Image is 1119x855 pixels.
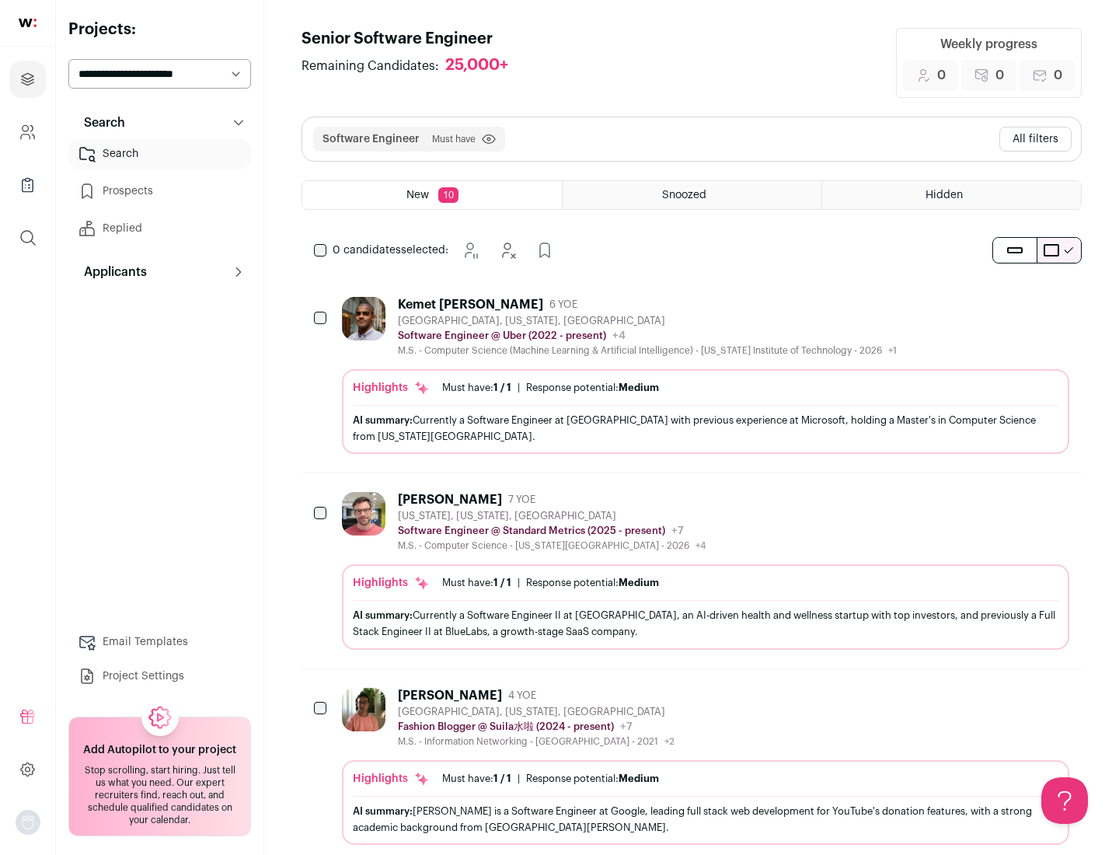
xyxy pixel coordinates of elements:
div: [GEOGRAPHIC_DATA], [US_STATE], [GEOGRAPHIC_DATA] [398,315,897,327]
a: Snoozed [563,181,821,209]
span: 0 [937,66,946,85]
img: nopic.png [16,810,40,835]
span: Medium [619,578,659,588]
a: Email Templates [68,626,251,658]
div: Response potential: [526,577,659,589]
span: 1 / 1 [493,578,511,588]
h2: Add Autopilot to your project [83,742,236,758]
a: Kemet [PERSON_NAME] 6 YOE [GEOGRAPHIC_DATA], [US_STATE], [GEOGRAPHIC_DATA] Software Engineer @ Ub... [342,297,1069,454]
span: 1 / 1 [493,773,511,783]
a: Projects [9,61,46,98]
span: Snoozed [662,190,706,201]
ul: | [442,577,659,589]
p: Software Engineer @ Uber (2022 - present) [398,330,606,342]
div: Currently a Software Engineer at [GEOGRAPHIC_DATA] with previous experience at Microsoft, holding... [353,412,1058,445]
span: Medium [619,773,659,783]
img: 0fb184815f518ed3bcaf4f46c87e3bafcb34ea1ec747045ab451f3ffb05d485a [342,492,385,536]
div: Currently a Software Engineer II at [GEOGRAPHIC_DATA], an AI-driven health and wellness startup w... [353,607,1058,640]
span: 10 [438,187,458,203]
button: Open dropdown [16,810,40,835]
h1: Senior Software Engineer [302,28,524,50]
h2: Projects: [68,19,251,40]
ul: | [442,382,659,394]
span: Must have [432,133,476,145]
span: +7 [671,525,684,536]
button: Hide [492,235,523,266]
span: Hidden [926,190,963,201]
div: Must have: [442,382,511,394]
div: Highlights [353,575,430,591]
a: Replied [68,213,251,244]
p: Search [75,113,125,132]
p: Software Engineer @ Standard Metrics (2025 - present) [398,525,665,537]
div: [PERSON_NAME] [398,492,502,508]
span: +7 [620,721,633,732]
a: [PERSON_NAME] 7 YOE [US_STATE], [US_STATE], [GEOGRAPHIC_DATA] Software Engineer @ Standard Metric... [342,492,1069,649]
span: 7 YOE [508,494,535,506]
button: Search [68,107,251,138]
div: M.S. - Computer Science (Machine Learning & Artificial Intelligence) - [US_STATE] Institute of Te... [398,344,897,357]
button: Applicants [68,256,251,288]
span: +4 [695,541,706,550]
a: Hidden [822,181,1081,209]
button: Snooze [455,235,486,266]
span: 4 YOE [508,689,536,702]
span: AI summary: [353,415,413,425]
span: Medium [619,382,659,393]
div: [GEOGRAPHIC_DATA], [US_STATE], [GEOGRAPHIC_DATA] [398,706,675,718]
span: 0 [1054,66,1062,85]
span: AI summary: [353,806,413,816]
span: AI summary: [353,610,413,620]
span: selected: [333,243,448,258]
div: M.S. - Computer Science - [US_STATE][GEOGRAPHIC_DATA] - 2026 [398,539,706,552]
span: Remaining Candidates: [302,57,439,75]
a: Company and ATS Settings [9,113,46,151]
a: Search [68,138,251,169]
a: [PERSON_NAME] 4 YOE [GEOGRAPHIC_DATA], [US_STATE], [GEOGRAPHIC_DATA] Fashion Blogger @ Suila水啦 (2... [342,688,1069,845]
img: wellfound-shorthand-0d5821cbd27db2630d0214b213865d53afaa358527fdda9d0ea32b1df1b89c2c.svg [19,19,37,27]
a: Project Settings [68,661,251,692]
div: Response potential: [526,773,659,785]
span: 1 / 1 [493,382,511,393]
button: All filters [999,127,1072,152]
span: +2 [664,737,675,746]
div: [PERSON_NAME] is a Software Engineer at Google, leading full stack web development for YouTube's ... [353,803,1058,836]
a: Prospects [68,176,251,207]
ul: | [442,773,659,785]
p: Fashion Blogger @ Suila水啦 (2024 - present) [398,721,614,733]
img: 1d26598260d5d9f7a69202d59cf331847448e6cffe37083edaed4f8fc8795bfe [342,297,385,340]
div: [PERSON_NAME] [398,688,502,703]
p: Applicants [75,263,147,281]
div: Highlights [353,771,430,787]
div: Kemet [PERSON_NAME] [398,297,543,312]
div: Stop scrolling, start hiring. Just tell us what you need. Our expert recruiters find, reach out, ... [78,764,241,826]
span: +4 [612,330,626,341]
button: Software Engineer [322,131,420,147]
div: Response potential: [526,382,659,394]
a: Add Autopilot to your project Stop scrolling, start hiring. Just tell us what you need. Our exper... [68,717,251,836]
div: Must have: [442,577,511,589]
a: Company Lists [9,166,46,204]
span: 6 YOE [549,298,577,311]
div: Weekly progress [940,35,1037,54]
div: Must have: [442,773,511,785]
span: 0 [995,66,1004,85]
div: 25,000+ [445,56,508,75]
button: Add to Prospects [529,235,560,266]
div: Highlights [353,380,430,396]
span: 0 candidates [333,245,401,256]
iframe: Help Scout Beacon - Open [1041,777,1088,824]
span: +1 [888,346,897,355]
img: 322c244f3187aa81024ea13e08450523775794405435f85740c15dbe0cd0baab.jpg [342,688,385,731]
div: [US_STATE], [US_STATE], [GEOGRAPHIC_DATA] [398,510,706,522]
span: New [406,190,429,201]
div: M.S. - Information Networking - [GEOGRAPHIC_DATA] - 2021 [398,735,675,748]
